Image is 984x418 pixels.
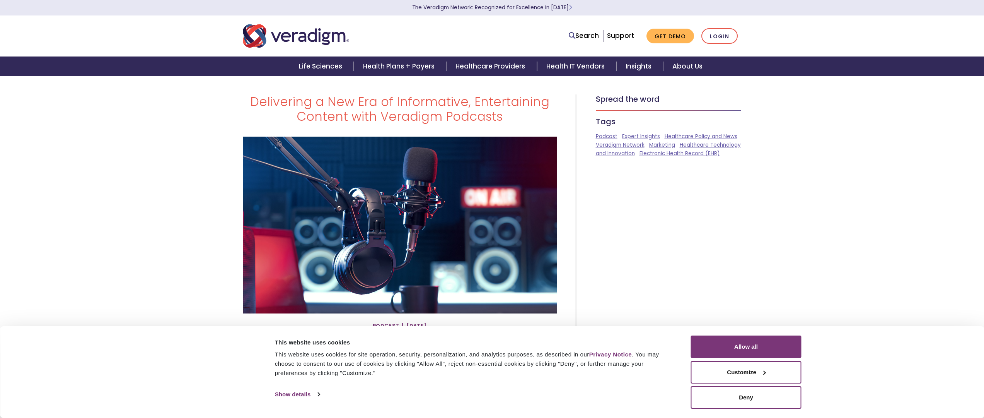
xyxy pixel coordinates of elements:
a: Veradigm Network [596,141,645,149]
a: Insights [616,57,663,76]
a: Get Demo [646,29,694,44]
a: Marketing [649,141,675,149]
a: The Veradigm Network: Recognized for Excellence in [DATE]Learn More [412,4,572,11]
div: This website uses cookies for site operation, security, personalization, and analytics purposes, ... [275,350,674,378]
h1: Delivering a New Era of Informative, Entertaining Content with Veradigm Podcasts [243,94,557,124]
h5: Spread the word [596,94,742,104]
a: Show details [275,389,320,400]
a: Life Sciences [290,57,354,76]
span: Podcast | [DATE] [373,320,426,332]
a: Search [569,31,599,41]
h5: Tags [596,117,742,126]
img: Veradigm logo [243,23,349,49]
span: Learn More [569,4,572,11]
a: Healthcare Technology and Innovation [596,141,741,157]
a: Privacy Notice [589,351,632,358]
a: Healthcare Providers [446,57,537,76]
a: Login [701,28,738,44]
div: This website uses cookies [275,338,674,347]
a: Podcast [596,133,617,140]
a: Electronic Health Record (EHR) [640,150,720,157]
button: Deny [691,386,802,409]
a: Health Plans + Payers [354,57,446,76]
a: Expert Insights [622,133,660,140]
button: Customize [691,361,802,384]
a: Support [607,31,634,40]
button: Allow all [691,336,802,358]
a: Healthcare Policy and News [665,133,737,140]
a: Health IT Vendors [537,57,616,76]
a: About Us [663,57,712,76]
